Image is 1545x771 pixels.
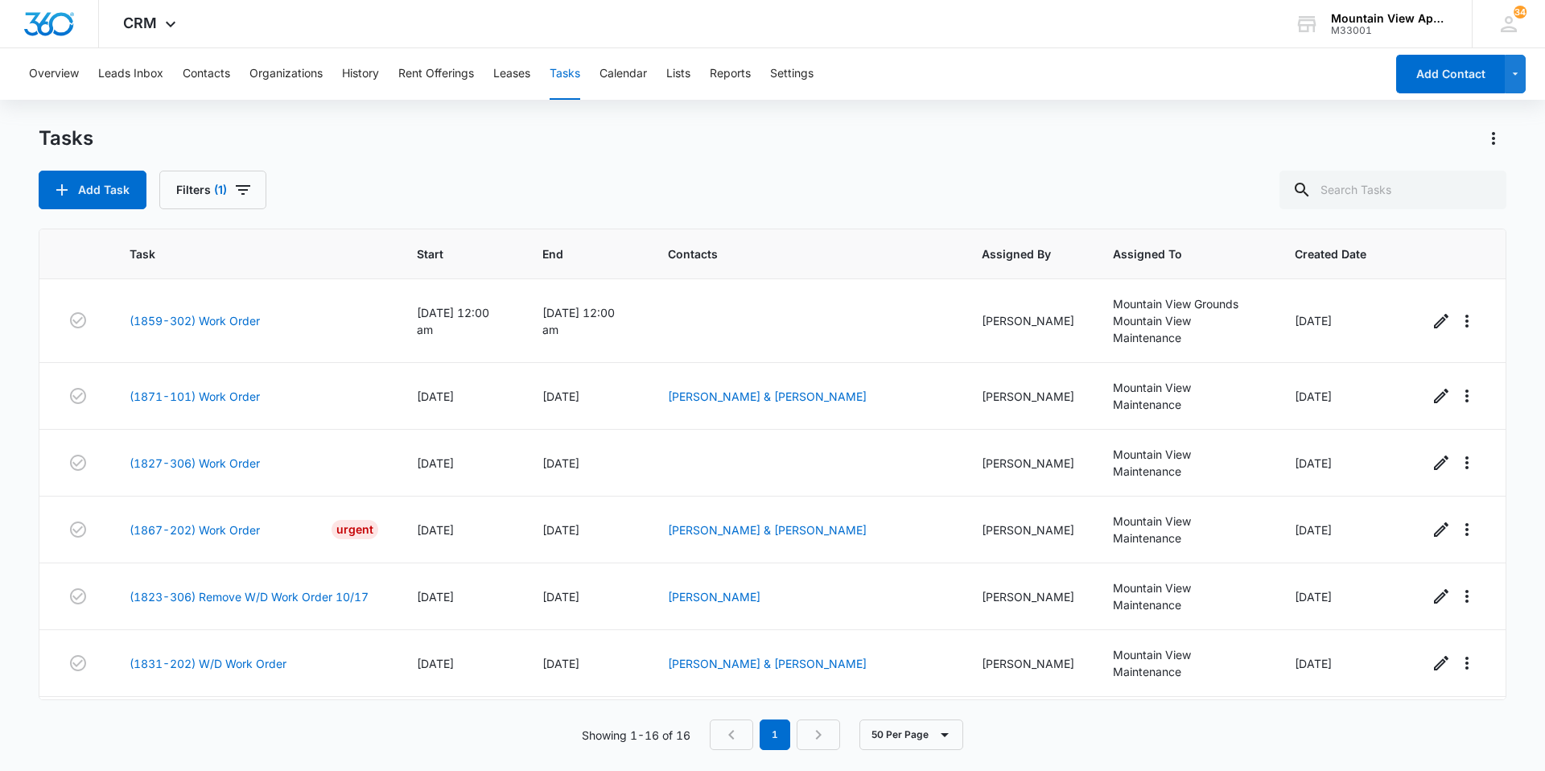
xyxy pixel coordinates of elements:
[417,590,454,604] span: [DATE]
[417,245,480,262] span: Start
[1113,312,1256,346] div: Mountain View Maintenance
[1514,6,1526,19] div: notifications count
[982,655,1074,672] div: [PERSON_NAME]
[1331,12,1448,25] div: account name
[130,455,260,472] a: (1827-306) Work Order
[710,719,840,750] nav: Pagination
[542,657,579,670] span: [DATE]
[342,48,379,100] button: History
[159,171,266,209] button: Filters(1)
[668,590,760,604] a: [PERSON_NAME]
[760,719,790,750] em: 1
[1113,245,1233,262] span: Assigned To
[1514,6,1526,19] span: 34
[417,456,454,470] span: [DATE]
[1295,590,1332,604] span: [DATE]
[98,48,163,100] button: Leads Inbox
[1295,657,1332,670] span: [DATE]
[982,388,1074,405] div: [PERSON_NAME]
[668,390,867,403] a: [PERSON_NAME] & [PERSON_NAME]
[493,48,530,100] button: Leases
[332,520,378,539] div: Urgent
[39,171,146,209] button: Add Task
[130,655,286,672] a: (1831-202) W/D Work Order
[542,306,615,336] span: [DATE] 12:00 am
[666,48,690,100] button: Lists
[982,312,1074,329] div: [PERSON_NAME]
[550,48,580,100] button: Tasks
[183,48,230,100] button: Contacts
[1295,523,1332,537] span: [DATE]
[130,312,260,329] a: (1859-302) Work Order
[29,48,79,100] button: Overview
[1113,446,1256,480] div: Mountain View Maintenance
[582,727,690,744] p: Showing 1-16 of 16
[1113,513,1256,546] div: Mountain View Maintenance
[982,522,1074,538] div: [PERSON_NAME]
[417,657,454,670] span: [DATE]
[982,455,1074,472] div: [PERSON_NAME]
[1295,390,1332,403] span: [DATE]
[1295,245,1366,262] span: Created Date
[417,306,489,336] span: [DATE] 12:00 am
[249,48,323,100] button: Organizations
[1295,314,1332,328] span: [DATE]
[1396,55,1505,93] button: Add Contact
[542,390,579,403] span: [DATE]
[39,126,93,150] h1: Tasks
[1113,379,1256,413] div: Mountain View Maintenance
[859,719,963,750] button: 50 Per Page
[398,48,474,100] button: Rent Offerings
[130,588,369,605] a: (1823-306) Remove W/D Work Order 10/17
[542,523,579,537] span: [DATE]
[1279,171,1506,209] input: Search Tasks
[599,48,647,100] button: Calendar
[710,48,751,100] button: Reports
[1481,126,1506,151] button: Actions
[130,522,260,538] a: (1867-202) Work Order
[214,184,227,196] span: (1)
[417,523,454,537] span: [DATE]
[1113,295,1256,312] div: Mountain View Grounds
[417,390,454,403] span: [DATE]
[542,590,579,604] span: [DATE]
[1295,456,1332,470] span: [DATE]
[668,523,867,537] a: [PERSON_NAME] & [PERSON_NAME]
[130,388,260,405] a: (1871-101) Work Order
[770,48,814,100] button: Settings
[982,245,1051,262] span: Assigned By
[668,657,867,670] a: [PERSON_NAME] & [PERSON_NAME]
[1113,646,1256,680] div: Mountain View Maintenance
[123,14,157,31] span: CRM
[130,245,355,262] span: Task
[542,245,605,262] span: End
[668,245,920,262] span: Contacts
[1113,579,1256,613] div: Mountain View Maintenance
[982,588,1074,605] div: [PERSON_NAME]
[542,456,579,470] span: [DATE]
[1331,25,1448,36] div: account id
